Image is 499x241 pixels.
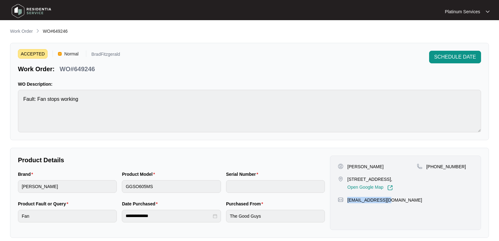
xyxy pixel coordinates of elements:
textarea: Fault: Fan stops working [18,90,481,132]
input: Product Fault or Query [18,210,117,222]
input: Date Purchased [126,213,211,219]
input: Purchased From [226,210,325,222]
span: ACCEPTED [18,49,48,59]
img: Link-External [387,185,393,191]
label: Product Model [122,171,157,177]
label: Serial Number [226,171,261,177]
img: Vercel Logo [58,52,62,56]
p: Work Order [10,28,33,34]
span: SCHEDULE DATE [434,53,476,61]
span: WO#649246 [43,29,68,34]
label: Date Purchased [122,201,160,207]
p: BradFitzgerald [91,52,120,59]
img: chevron-right [35,28,40,33]
img: residentia service logo [9,2,54,20]
img: map-pin [338,197,343,203]
p: [STREET_ADDRESS], [347,176,393,182]
input: Serial Number [226,180,325,193]
p: [EMAIL_ADDRESS][DOMAIN_NAME] [347,197,422,203]
p: [PHONE_NUMBER] [426,164,466,170]
p: [PERSON_NAME] [347,164,383,170]
span: Normal [62,49,81,59]
img: map-pin [338,176,343,182]
img: map-pin [417,164,422,169]
p: WO Description: [18,81,481,87]
p: WO#649246 [60,65,95,73]
a: Work Order [9,28,34,35]
input: Product Model [122,180,221,193]
img: dropdown arrow [486,10,490,13]
p: Platinum Services [445,9,480,15]
label: Product Fault or Query [18,201,71,207]
img: user-pin [338,164,343,169]
input: Brand [18,180,117,193]
label: Purchased From [226,201,266,207]
a: Open Google Map [347,185,393,191]
button: SCHEDULE DATE [429,51,481,63]
label: Brand [18,171,36,177]
p: Work Order: [18,65,54,73]
p: Product Details [18,156,325,164]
